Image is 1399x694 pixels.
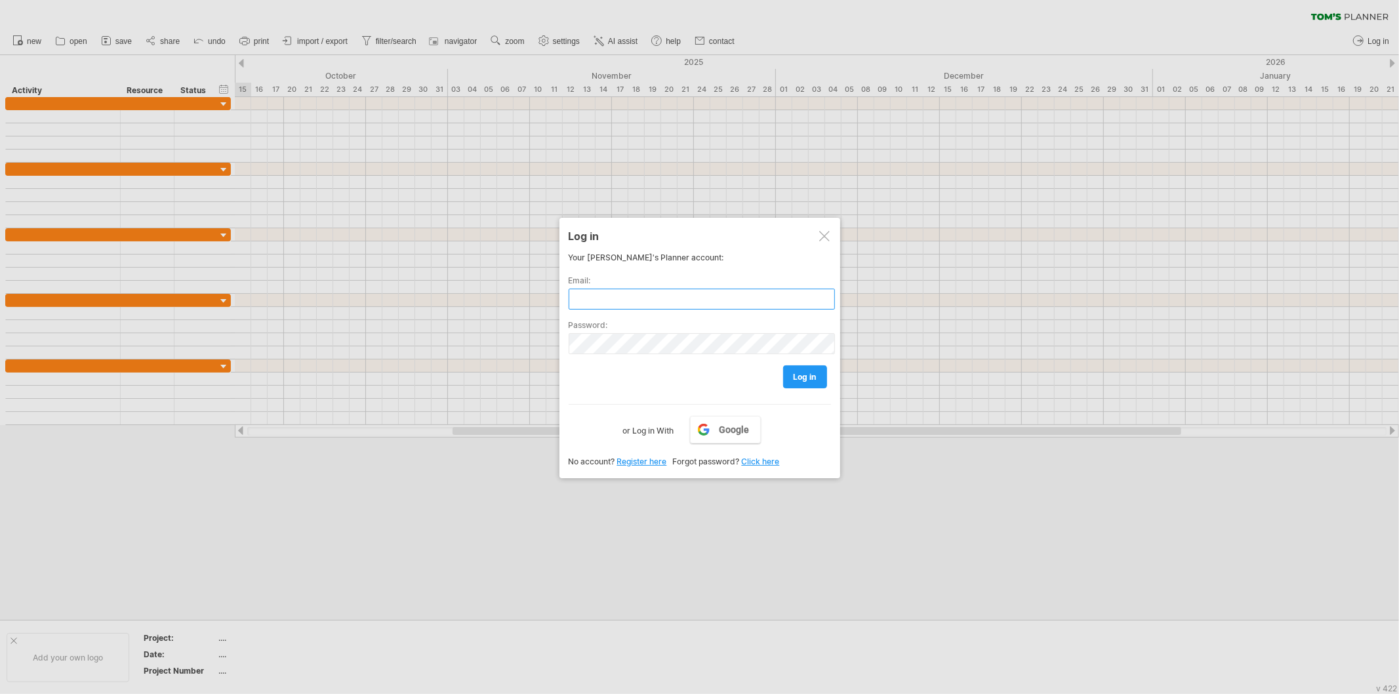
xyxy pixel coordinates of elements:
span: No account? [569,457,615,466]
span: log in [794,372,817,382]
label: or Log in With [623,416,674,438]
a: Google [690,416,761,443]
span: Forgot password? [673,457,740,466]
a: Click here [742,457,780,466]
label: Email: [569,276,831,285]
label: Password: [569,320,831,330]
span: Google [720,424,750,435]
div: Your [PERSON_NAME]'s Planner account: [569,253,831,262]
a: log in [783,365,827,388]
div: Log in [569,224,831,247]
a: Register here [617,457,667,466]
